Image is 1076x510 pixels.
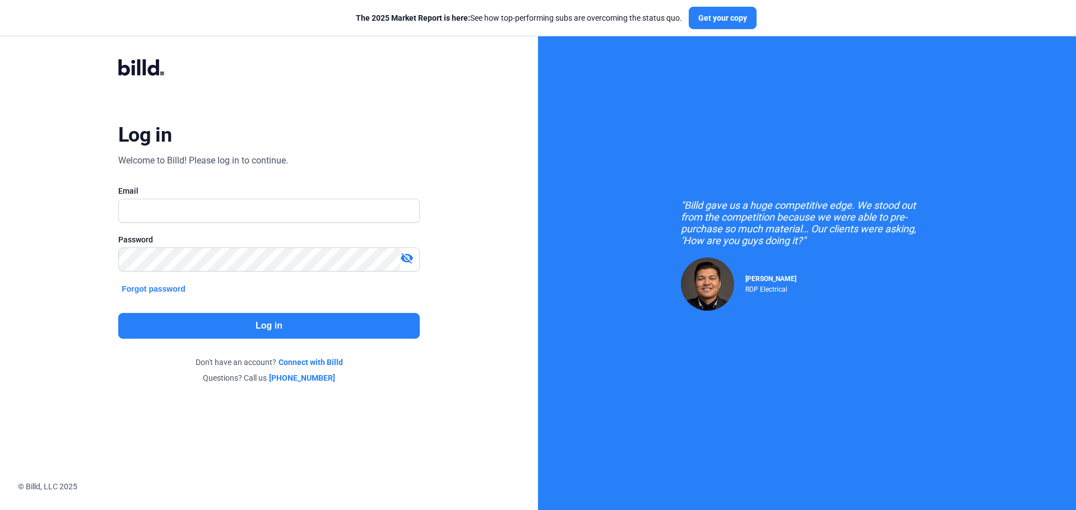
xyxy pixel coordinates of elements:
a: Connect with Billd [279,357,343,368]
button: Get your copy [689,7,757,29]
div: Questions? Call us [118,372,420,383]
span: The 2025 Market Report is here: [356,13,470,22]
div: "Billd gave us a huge competitive edge. We stood out from the competition because we were able to... [681,199,933,246]
div: Don't have an account? [118,357,420,368]
div: Log in [118,123,171,147]
button: Log in [118,313,420,339]
div: Welcome to Billd! Please log in to continue. [118,154,288,167]
button: Forgot password [118,283,189,295]
div: RDP Electrical [745,283,796,293]
img: Raul Pacheco [681,258,734,311]
div: Email [118,185,420,196]
div: Password [118,234,420,245]
a: [PHONE_NUMBER] [269,372,335,383]
div: See how top-performing subs are overcoming the status quo. [356,12,682,24]
span: [PERSON_NAME] [745,275,796,283]
mat-icon: visibility_off [400,251,414,265]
